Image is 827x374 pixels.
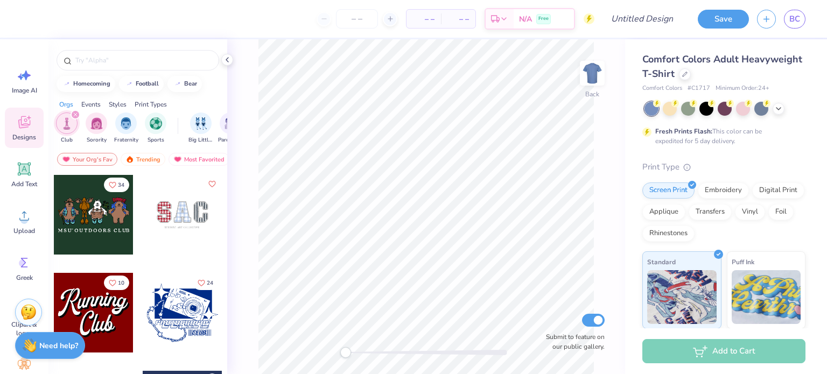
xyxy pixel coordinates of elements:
span: Big Little Reveal [188,136,213,144]
span: Standard [647,256,676,267]
div: Print Type [642,161,805,173]
div: Foil [768,204,794,220]
button: Like [104,276,129,290]
img: Puff Ink [732,270,801,324]
span: Puff Ink [732,256,754,267]
div: Digital Print [752,182,804,199]
img: Sorority Image [90,117,103,130]
button: Like [193,276,218,290]
div: Your Org's Fav [57,153,117,166]
div: Back [585,89,599,99]
span: BC [789,13,800,25]
img: Fraternity Image [120,117,132,130]
span: Minimum Order: 24 + [716,84,769,93]
div: Orgs [59,100,73,109]
label: Submit to feature on our public gallery. [540,332,605,351]
img: trend_line.gif [62,81,71,87]
button: Like [104,178,129,192]
input: – – [336,9,378,29]
span: Parent's Weekend [218,136,243,144]
div: filter for Parent's Weekend [218,112,243,144]
div: Applique [642,204,685,220]
div: Transfers [689,204,732,220]
button: homecoming [57,76,115,92]
div: This color can be expedited for 5 day delivery. [655,126,788,146]
div: Print Types [135,100,167,109]
img: Standard [647,270,717,324]
span: Club [61,136,73,144]
div: filter for Big Little Reveal [188,112,213,144]
img: Club Image [61,117,73,130]
span: Clipart & logos [6,320,42,337]
span: Greek [16,273,33,282]
div: Screen Print [642,182,695,199]
span: Add Text [11,180,37,188]
img: most_fav.gif [62,156,71,163]
div: Vinyl [735,204,765,220]
img: trend_line.gif [173,81,182,87]
img: Parent's Weekend Image [225,117,237,130]
span: # C1717 [688,84,710,93]
div: Most Favorited [169,153,229,166]
img: Back [581,62,603,84]
img: Big Little Reveal Image [195,117,207,130]
span: Free [538,15,549,23]
a: BC [784,10,805,29]
button: filter button [114,112,138,144]
div: Styles [109,100,127,109]
div: Events [81,100,101,109]
span: Sorority [87,136,107,144]
img: Sports Image [150,117,162,130]
span: 34 [118,182,124,188]
strong: Need help? [39,341,78,351]
div: Rhinestones [642,225,695,242]
button: filter button [145,112,166,144]
div: Embroidery [698,182,749,199]
span: Fraternity [114,136,138,144]
div: filter for Club [56,112,78,144]
div: filter for Fraternity [114,112,138,144]
div: bear [184,81,197,87]
img: most_fav.gif [173,156,182,163]
div: filter for Sports [145,112,166,144]
button: Save [698,10,749,29]
div: football [136,81,159,87]
span: 10 [118,280,124,286]
span: 24 [207,280,213,286]
div: Accessibility label [340,347,351,358]
span: Upload [13,227,35,235]
span: Designs [12,133,36,142]
button: filter button [218,112,243,144]
strong: Fresh Prints Flash: [655,127,712,136]
input: Try "Alpha" [74,55,212,66]
button: football [119,76,164,92]
span: N/A [519,13,532,25]
span: – – [447,13,469,25]
span: Sports [148,136,164,144]
span: Image AI [12,86,37,95]
img: trending.gif [125,156,134,163]
button: bear [167,76,202,92]
button: filter button [188,112,213,144]
span: Comfort Colors [642,84,682,93]
img: trend_line.gif [125,81,134,87]
span: Comfort Colors Adult Heavyweight T-Shirt [642,53,802,80]
button: Like [206,178,219,190]
button: filter button [86,112,107,144]
div: Trending [121,153,165,166]
div: filter for Sorority [86,112,107,144]
button: filter button [56,112,78,144]
input: Untitled Design [602,8,682,30]
div: homecoming [73,81,110,87]
span: – – [413,13,434,25]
